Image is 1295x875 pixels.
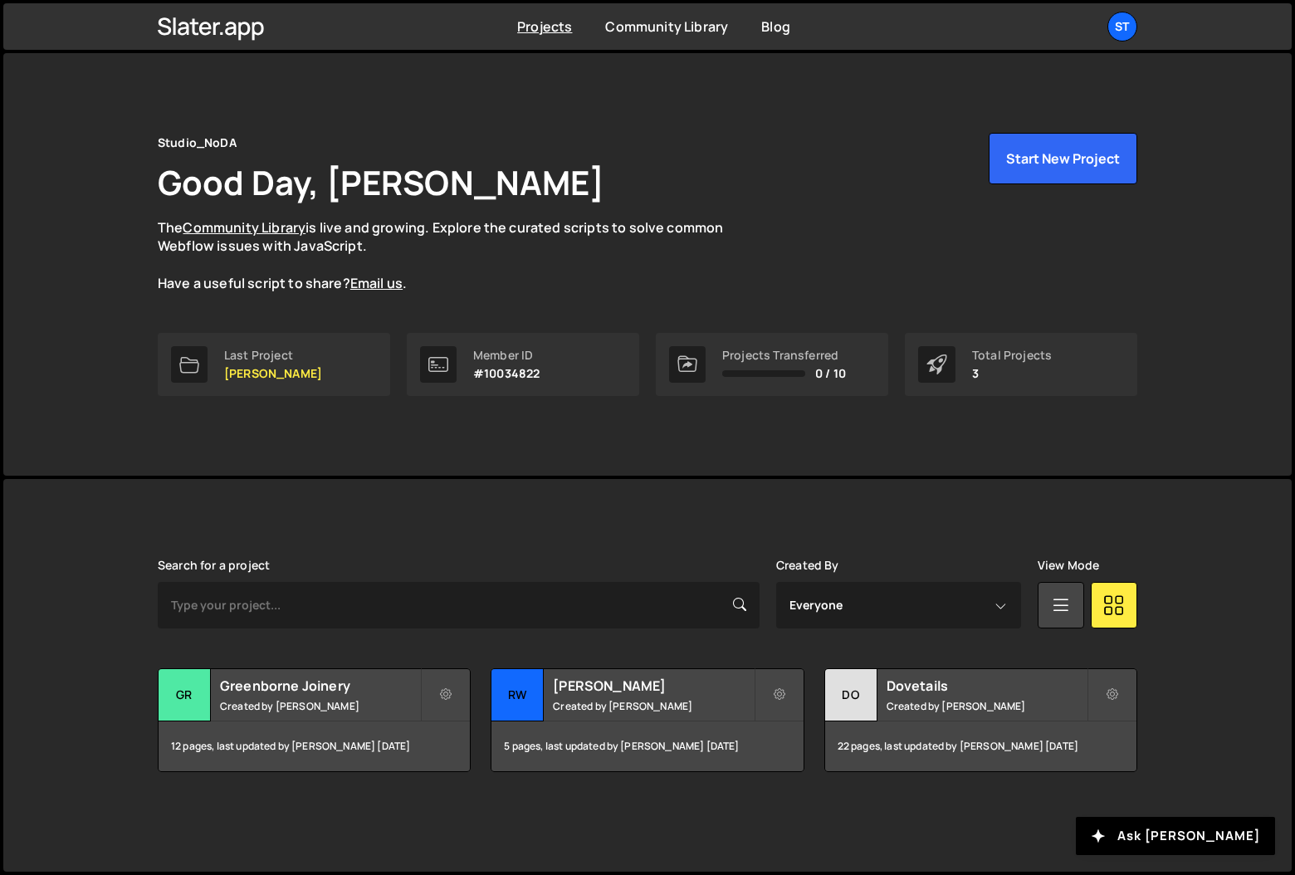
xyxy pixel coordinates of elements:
div: 12 pages, last updated by [PERSON_NAME] [DATE] [159,721,470,771]
h2: Greenborne Joinery [220,677,420,695]
button: Start New Project [989,133,1137,184]
a: Email us [350,274,403,292]
small: Created by [PERSON_NAME] [553,699,753,713]
h1: Good Day, [PERSON_NAME] [158,159,604,205]
div: Gr [159,669,211,721]
div: Projects Transferred [722,349,846,362]
div: Studio_NoDA [158,133,237,153]
h2: Dovetails [887,677,1087,695]
div: Do [825,669,877,721]
label: View Mode [1038,559,1099,572]
a: Community Library [605,17,728,36]
p: 3 [972,367,1052,380]
p: [PERSON_NAME] [224,367,322,380]
div: Last Project [224,349,322,362]
a: Blog [761,17,790,36]
div: 5 pages, last updated by [PERSON_NAME] [DATE] [491,721,803,771]
p: The is live and growing. Explore the curated scripts to solve common Webflow issues with JavaScri... [158,218,755,293]
button: Ask [PERSON_NAME] [1076,817,1275,855]
div: Member ID [473,349,540,362]
a: RW [PERSON_NAME] Created by [PERSON_NAME] 5 pages, last updated by [PERSON_NAME] [DATE] [491,668,804,772]
a: Gr Greenborne Joinery Created by [PERSON_NAME] 12 pages, last updated by [PERSON_NAME] [DATE] [158,668,471,772]
a: St [1107,12,1137,42]
span: 0 / 10 [815,367,846,380]
div: Total Projects [972,349,1052,362]
p: #10034822 [473,367,540,380]
div: 22 pages, last updated by [PERSON_NAME] [DATE] [825,721,1136,771]
small: Created by [PERSON_NAME] [887,699,1087,713]
label: Created By [776,559,839,572]
a: Do Dovetails Created by [PERSON_NAME] 22 pages, last updated by [PERSON_NAME] [DATE] [824,668,1137,772]
a: Community Library [183,218,305,237]
a: Last Project [PERSON_NAME] [158,333,390,396]
input: Type your project... [158,582,760,628]
div: RW [491,669,544,721]
label: Search for a project [158,559,270,572]
a: Projects [517,17,572,36]
h2: [PERSON_NAME] [553,677,753,695]
small: Created by [PERSON_NAME] [220,699,420,713]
